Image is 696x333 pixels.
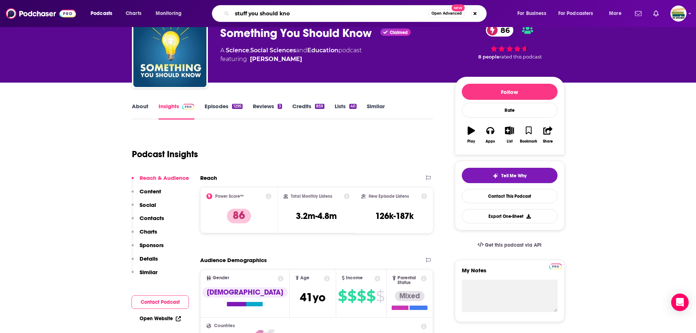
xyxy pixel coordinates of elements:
button: Charts [132,228,157,242]
img: Podchaser Pro [182,104,195,110]
div: List [507,139,513,144]
div: 1295 [232,104,242,109]
button: Play [462,122,481,148]
img: tell me why sparkle [492,173,498,179]
img: User Profile [670,5,687,22]
p: Charts [140,228,157,235]
span: Podcasts [91,8,112,19]
h1: Podcast Insights [132,149,198,160]
img: Podchaser - Follow, Share and Rate Podcasts [6,7,76,20]
button: Content [132,188,161,201]
span: Countries [214,323,235,328]
div: Search podcasts, credits, & more... [219,5,494,22]
p: Similar [140,269,157,276]
a: Open Website [140,315,181,322]
span: $ [366,290,375,302]
button: open menu [151,8,191,19]
a: 86 [486,24,513,37]
span: Gender [213,276,229,280]
span: $ [338,290,347,302]
a: Science [226,47,249,54]
span: Parental Status [398,276,420,285]
span: $ [347,290,356,302]
p: Reach & Audience [140,174,189,181]
button: Share [538,122,557,148]
a: Credits859 [292,103,324,120]
h2: Reach [200,174,217,181]
p: Contacts [140,215,164,222]
span: Tell Me Why [501,173,526,179]
button: Contacts [132,215,164,228]
div: Mixed [395,291,425,301]
a: Lists40 [335,103,357,120]
div: 86 8 peoplerated this podcast [455,19,564,64]
h2: Power Score™ [215,194,244,199]
button: tell me why sparkleTell Me Why [462,168,558,183]
button: Apps [481,122,500,148]
a: Pro website [549,262,562,269]
button: open menu [604,8,631,19]
span: featuring [220,55,362,64]
div: Apps [486,139,495,144]
span: 86 [493,24,513,37]
span: New [452,4,465,11]
div: 3 [278,104,282,109]
div: 859 [315,104,324,109]
span: Claimed [390,31,408,34]
a: About [132,103,148,120]
img: Podchaser Pro [549,264,562,269]
button: Reach & Audience [132,174,189,188]
span: For Podcasters [558,8,593,19]
div: 40 [349,104,357,109]
div: Share [543,139,553,144]
span: Age [300,276,309,280]
span: Logged in as ExperimentPublicist [670,5,687,22]
span: $ [376,290,384,302]
span: Get this podcast via API [485,242,541,248]
button: open menu [85,8,122,19]
button: open menu [512,8,555,19]
img: Something You Should Know [133,14,206,87]
button: Social [132,201,156,215]
button: Show profile menu [670,5,687,22]
a: Reviews3 [253,103,282,120]
a: Contact This Podcast [462,189,558,203]
p: 86 [227,209,251,223]
span: 41 yo [300,290,326,304]
h3: 126k-187k [375,211,414,222]
span: Charts [126,8,141,19]
a: Education [307,47,338,54]
span: Open Advanced [431,12,462,15]
div: [DEMOGRAPHIC_DATA] [202,287,288,298]
div: Bookmark [520,139,537,144]
input: Search podcasts, credits, & more... [232,8,428,19]
span: Monitoring [156,8,182,19]
div: Play [467,139,475,144]
span: More [609,8,621,19]
span: and [296,47,307,54]
button: Bookmark [519,122,538,148]
a: InsightsPodchaser Pro [159,103,195,120]
div: A podcast [220,46,362,64]
button: Details [132,255,158,269]
a: Similar [367,103,385,120]
a: Get this podcast via API [472,236,548,254]
span: For Business [517,8,546,19]
p: Social [140,201,156,208]
span: Income [346,276,363,280]
button: open menu [554,8,604,19]
a: Mike Carruthers [250,55,302,64]
h2: New Episode Listens [369,194,409,199]
span: 8 people [478,54,499,60]
button: Sponsors [132,242,164,255]
p: Content [140,188,161,195]
div: Open Intercom Messenger [671,294,689,311]
a: Charts [121,8,146,19]
h3: 3.2m-4.8m [296,211,337,222]
a: Show notifications dropdown [650,7,662,20]
p: Details [140,255,158,262]
p: Sponsors [140,242,164,249]
a: Episodes1295 [205,103,242,120]
h2: Audience Demographics [200,257,267,264]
